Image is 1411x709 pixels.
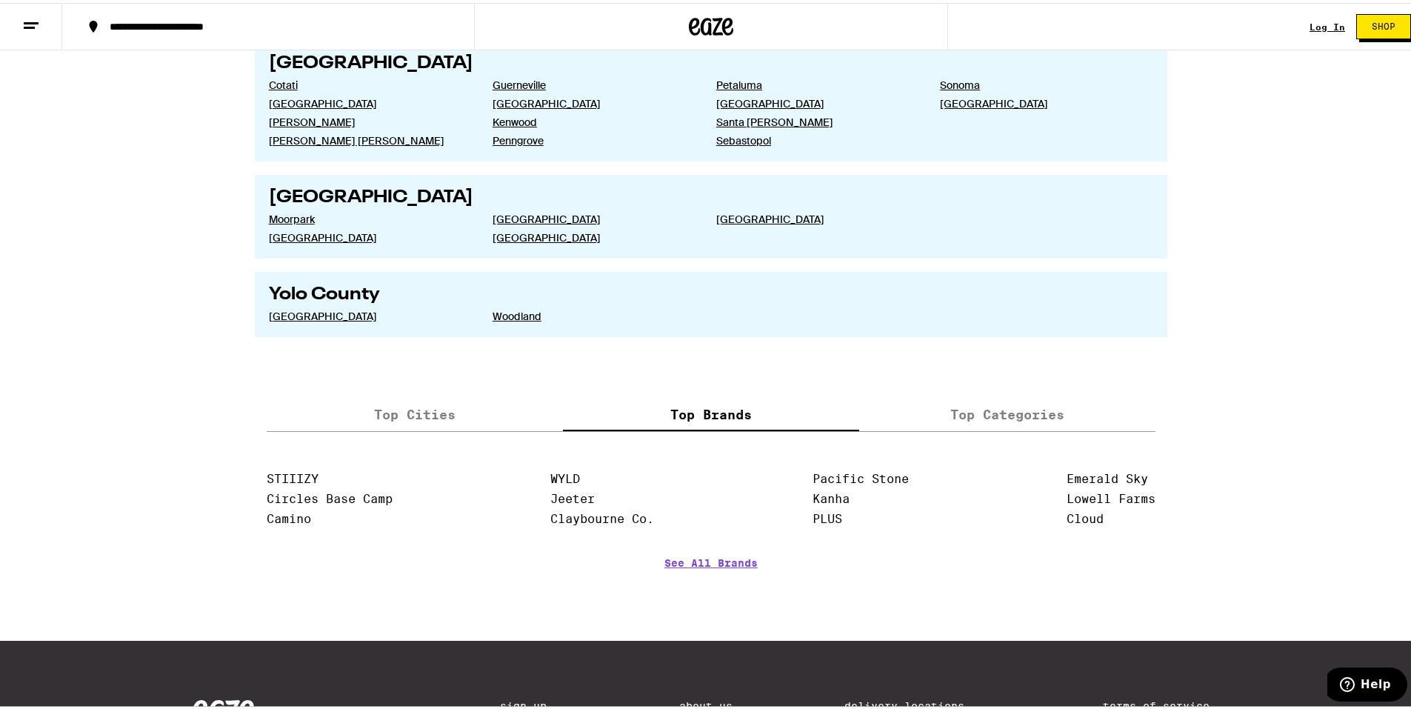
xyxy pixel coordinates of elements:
[716,113,916,126] a: Santa [PERSON_NAME]
[267,396,563,428] label: Top Cities
[1356,11,1411,36] button: Shop
[1067,489,1155,503] a: Lowell Farms
[500,697,567,709] a: Sign Up
[493,131,693,144] a: Penngrove
[664,554,758,609] a: See All Brands
[813,489,850,503] a: Kanha
[1327,665,1407,702] iframe: Opens a widget where you can find more information
[550,509,654,523] a: Claybourne Co.
[493,113,693,126] a: Kenwood
[716,210,916,223] a: [GEOGRAPHIC_DATA]
[269,131,469,144] a: [PERSON_NAME] [PERSON_NAME]
[269,307,469,320] a: [GEOGRAPHIC_DATA]
[267,469,318,483] a: STIIIZY
[269,283,1154,301] h2: Yolo County
[269,113,469,126] a: [PERSON_NAME]
[269,76,469,89] a: Cotati
[269,210,469,223] a: Moorpark
[1372,19,1395,28] span: Shop
[813,509,842,523] a: PLUS
[940,76,1140,89] a: Sonoma
[269,94,469,107] a: [GEOGRAPHIC_DATA]
[940,94,1140,107] a: [GEOGRAPHIC_DATA]
[267,489,393,503] a: Circles Base Camp
[813,469,909,483] a: Pacific Stone
[716,131,916,144] a: Sebastopol
[267,509,311,523] a: Camino
[859,396,1155,428] label: Top Categories
[493,307,693,320] a: Woodland
[550,489,595,503] a: Jeeter
[269,228,469,242] a: [GEOGRAPHIC_DATA]
[493,228,693,242] a: [GEOGRAPHIC_DATA]
[679,697,733,709] a: About Us
[1310,19,1345,29] a: Log In
[493,76,693,89] a: Guerneville
[716,76,916,89] a: Petaluma
[1067,509,1104,523] a: Cloud
[267,396,1155,429] div: tabs
[1067,469,1148,483] a: Emerald Sky
[716,94,916,107] a: [GEOGRAPHIC_DATA]
[844,697,991,709] a: Delivery Locations
[493,94,693,107] a: [GEOGRAPHIC_DATA]
[269,52,1154,70] h2: [GEOGRAPHIC_DATA]
[493,210,693,223] a: [GEOGRAPHIC_DATA]
[563,396,859,428] label: Top Brands
[269,186,1154,204] h2: [GEOGRAPHIC_DATA]
[550,469,580,483] a: WYLD
[1103,697,1230,709] a: Terms of Service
